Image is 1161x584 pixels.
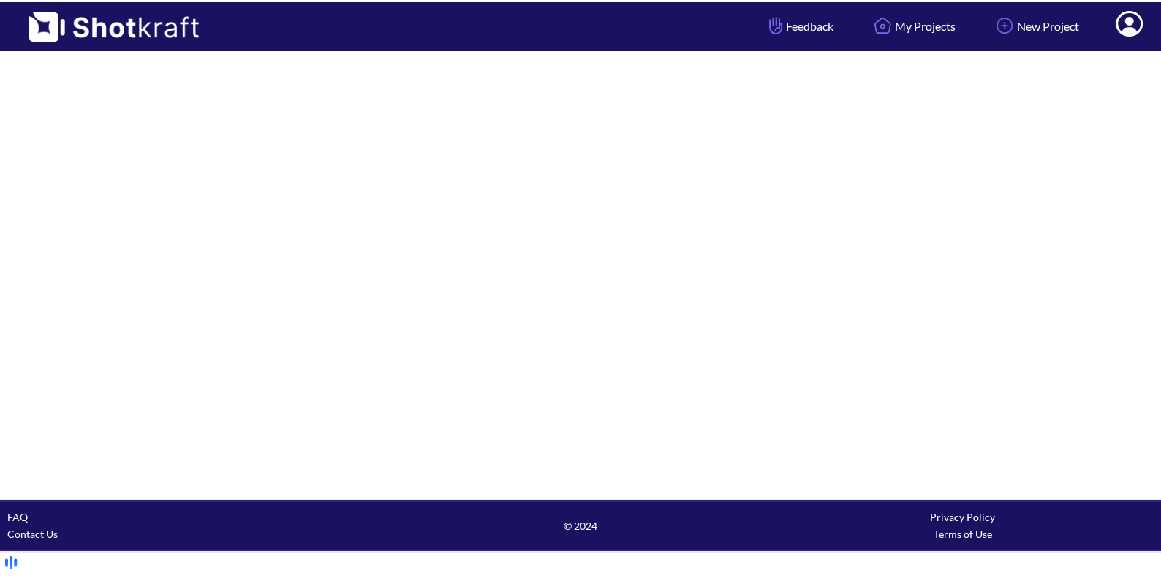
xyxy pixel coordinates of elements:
[765,13,786,38] img: Hand Icon
[771,509,1154,525] div: Privacy Policy
[981,7,1090,45] a: New Project
[7,511,28,523] a: FAQ
[765,18,833,34] span: Feedback
[390,517,772,534] span: © 2024
[771,525,1154,542] div: Terms of Use
[1005,552,1154,584] iframe: chat widget
[992,13,1017,38] img: Add Icon
[870,13,895,38] img: Home Icon
[859,7,967,45] a: My Projects
[7,528,58,540] a: Contact Us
